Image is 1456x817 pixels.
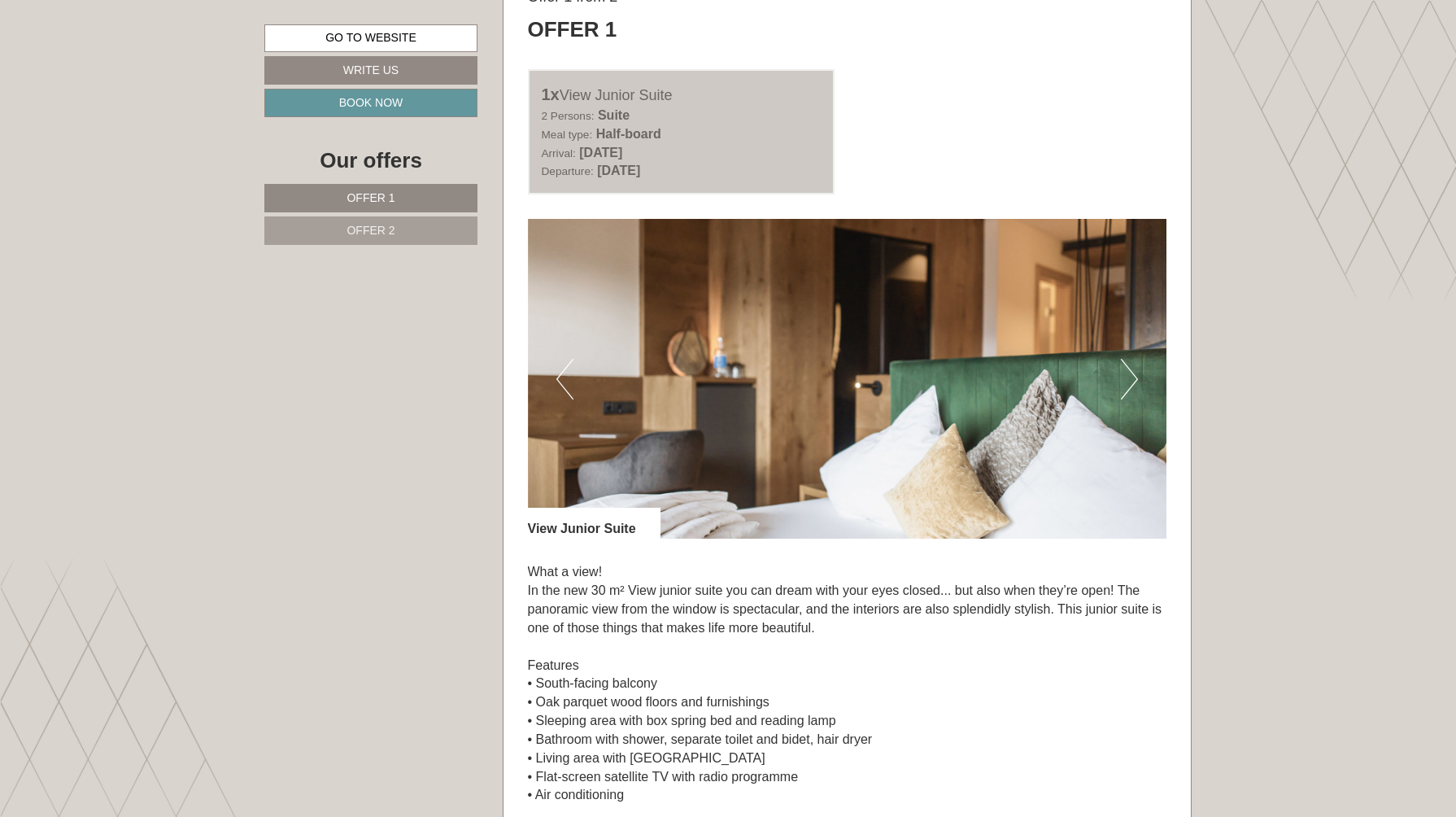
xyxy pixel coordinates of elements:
div: Our offers [264,146,477,176]
b: Half-board [596,127,661,141]
div: View Junior Suite [528,508,660,539]
a: Go to website [264,24,477,52]
b: 1x [542,85,560,103]
span: Offer 2 [347,224,395,237]
a: Write us [264,56,477,85]
a: Book now [264,89,477,117]
small: Departure: [542,165,594,177]
button: Previous [556,359,573,400]
button: Next [1121,359,1138,400]
span: Offer 1 [347,191,395,204]
b: [DATE] [597,164,640,177]
img: image [528,219,1167,539]
b: [DATE] [579,146,622,159]
b: Suite [598,108,630,122]
div: Offer 1 [528,15,617,45]
small: Meal type: [542,129,593,141]
div: View Junior Suite [542,83,822,107]
small: Arrival: [542,147,576,159]
small: 2 Persons: [542,110,595,122]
